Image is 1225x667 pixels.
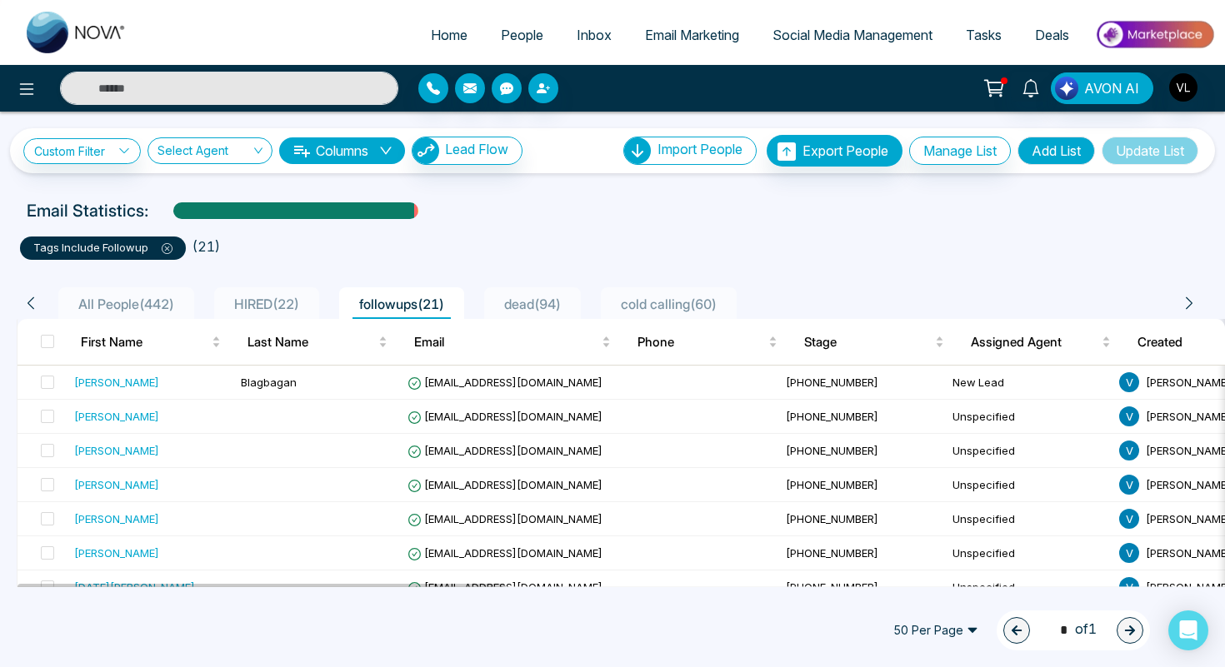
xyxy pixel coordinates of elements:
td: New Lead [946,366,1112,400]
span: Home [431,27,467,43]
span: 50 Per Page [882,617,990,644]
td: Unspecified [946,468,1112,502]
span: Email [414,332,598,352]
span: Tasks [966,27,1002,43]
span: [EMAIL_ADDRESS][DOMAIN_NAME] [407,444,602,457]
a: Email Marketing [628,19,756,51]
span: [PHONE_NUMBER] [786,580,878,594]
span: Email Marketing [645,27,739,43]
div: [PERSON_NAME] [74,510,159,527]
div: [PERSON_NAME] [74,476,159,493]
div: [DATE][PERSON_NAME] [74,579,195,595]
span: V [1119,577,1139,597]
td: Unspecified [946,434,1112,468]
button: Columnsdown [279,137,405,164]
img: User Avatar [1169,73,1197,102]
a: Custom Filter [23,138,141,164]
th: Last Name [234,319,401,366]
span: V [1119,509,1139,529]
span: [PHONE_NUMBER] [786,546,878,560]
span: Inbox [577,27,612,43]
span: [PHONE_NUMBER] [786,478,878,491]
button: AVON AI [1051,72,1153,104]
span: Last Name [247,332,375,352]
a: Social Media Management [756,19,949,51]
span: AVON AI [1084,78,1139,98]
span: [EMAIL_ADDRESS][DOMAIN_NAME] [407,478,602,491]
span: Stage [804,332,932,352]
span: [EMAIL_ADDRESS][DOMAIN_NAME] [407,546,602,560]
img: Market-place.gif [1094,16,1215,53]
p: tags include followup [33,240,172,256]
button: Lead Flow [412,137,522,165]
span: [EMAIL_ADDRESS][DOMAIN_NAME] [407,410,602,423]
span: Export People [802,142,888,159]
span: cold calling ( 60 ) [614,296,723,312]
span: V [1119,543,1139,563]
span: Assigned Agent [971,332,1098,352]
th: Assigned Agent [957,319,1124,366]
span: [PHONE_NUMBER] [786,376,878,389]
span: HIRED ( 22 ) [227,296,306,312]
span: down [379,144,392,157]
div: [PERSON_NAME] [74,442,159,459]
img: Lead Flow [412,137,439,164]
th: First Name [67,319,234,366]
div: Open Intercom Messenger [1168,610,1208,650]
span: V [1119,475,1139,495]
span: Deals [1035,27,1069,43]
th: Stage [791,319,957,366]
div: [PERSON_NAME] [74,408,159,425]
li: ( 21 ) [192,236,220,256]
span: All People ( 442 ) [72,296,181,312]
span: [EMAIL_ADDRESS][DOMAIN_NAME] [407,512,602,525]
button: Update List [1102,137,1198,165]
span: Lead Flow [445,141,508,157]
span: Blagbagan [241,376,297,389]
a: Lead FlowLead Flow [405,137,522,165]
span: [EMAIL_ADDRESS][DOMAIN_NAME] [407,580,602,594]
a: Inbox [560,19,628,51]
button: Export People [767,135,902,167]
td: Unspecified [946,570,1112,605]
span: [PHONE_NUMBER] [786,512,878,525]
a: People [484,19,560,51]
th: Phone [624,319,791,366]
span: V [1119,441,1139,460]
span: Phone [637,332,765,352]
img: Nova CRM Logo [27,12,127,53]
span: Social Media Management [772,27,932,43]
button: Manage List [909,137,1011,165]
div: [PERSON_NAME] [74,374,159,391]
span: of 1 [1050,619,1097,641]
td: Unspecified [946,502,1112,536]
span: [PHONE_NUMBER] [786,410,878,423]
a: Deals [1018,19,1086,51]
span: [PHONE_NUMBER] [786,444,878,457]
span: followups ( 21 ) [352,296,451,312]
th: Email [401,319,624,366]
button: Add List [1017,137,1095,165]
span: People [501,27,543,43]
img: Lead Flow [1055,77,1078,100]
a: Home [414,19,484,51]
span: dead ( 94 ) [497,296,567,312]
span: V [1119,406,1139,426]
span: Import People [657,141,742,157]
a: Tasks [949,19,1018,51]
span: [EMAIL_ADDRESS][DOMAIN_NAME] [407,376,602,389]
div: [PERSON_NAME] [74,545,159,561]
span: V [1119,372,1139,392]
td: Unspecified [946,400,1112,434]
p: Email Statistics: [27,198,148,223]
span: First Name [81,332,208,352]
td: Unspecified [946,536,1112,570]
